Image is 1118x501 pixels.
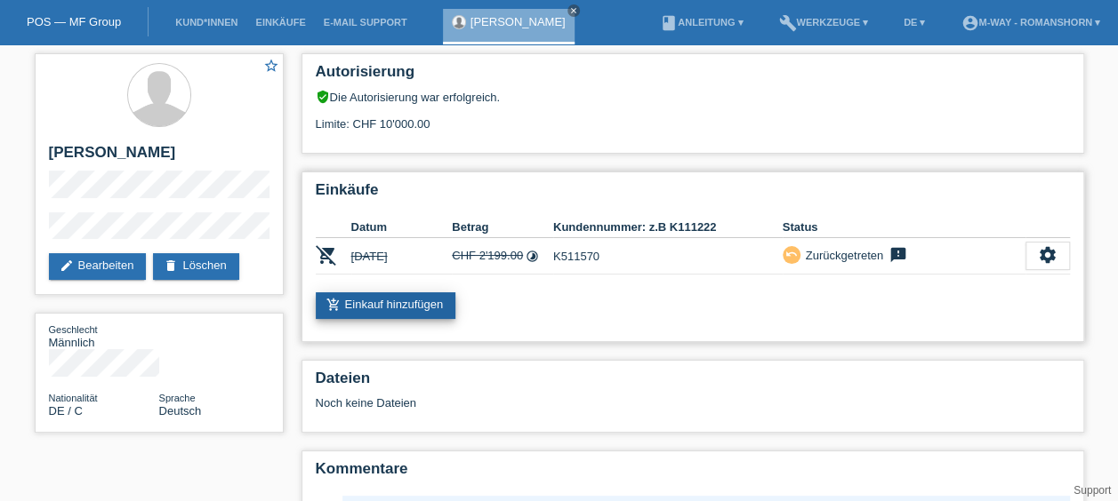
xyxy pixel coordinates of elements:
a: bookAnleitung ▾ [651,17,752,28]
span: Geschlecht [49,324,98,335]
a: account_circlem-way - Romanshorn ▾ [952,17,1109,28]
a: deleteLöschen [153,253,238,280]
a: Kund*innen [166,17,246,28]
td: K511570 [553,238,783,274]
div: Männlich [49,322,159,349]
i: account_circle [961,14,978,32]
i: star_border [263,58,279,74]
a: star_border [263,58,279,76]
i: feedback [888,246,909,264]
td: CHF 2'199.00 [452,238,553,274]
i: edit [60,258,74,273]
span: Nationalität [49,393,98,403]
th: Betrag [452,217,553,238]
i: POSP00028472 [316,244,337,266]
a: add_shopping_cartEinkauf hinzufügen [316,292,456,319]
i: add_shopping_cart [326,298,341,312]
i: undo [785,248,798,260]
th: Kundennummer: z.B K111222 [553,217,783,238]
i: close [569,6,578,15]
span: Deutschland / C / 26.02.2015 [49,404,83,417]
i: delete [164,258,178,273]
td: [DATE] [351,238,453,274]
th: Datum [351,217,453,238]
a: close [567,4,580,17]
i: Fixe Raten (24 Raten) [526,250,539,263]
a: E-Mail Support [315,17,416,28]
span: Deutsch [159,404,202,417]
i: book [660,14,678,32]
a: POS — MF Group [27,15,121,28]
h2: Kommentare [316,460,1070,487]
a: buildWerkzeuge ▾ [769,17,877,28]
h2: Einkäufe [316,181,1070,208]
h2: Dateien [316,370,1070,396]
a: Support [1074,484,1111,497]
a: editBearbeiten [49,253,147,280]
div: Noch keine Dateien [316,396,859,410]
i: settings [1038,245,1058,265]
i: build [778,14,796,32]
div: Limite: CHF 10'000.00 [316,104,1070,131]
div: Zurückgetreten [800,246,883,265]
span: Sprache [159,393,196,403]
i: verified_user [316,90,330,104]
a: DE ▾ [895,17,934,28]
div: Die Autorisierung war erfolgreich. [316,90,1070,104]
h2: [PERSON_NAME] [49,144,269,171]
a: Einkäufe [246,17,314,28]
th: Status [783,217,1026,238]
h2: Autorisierung [316,63,1070,90]
a: [PERSON_NAME] [471,15,566,28]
